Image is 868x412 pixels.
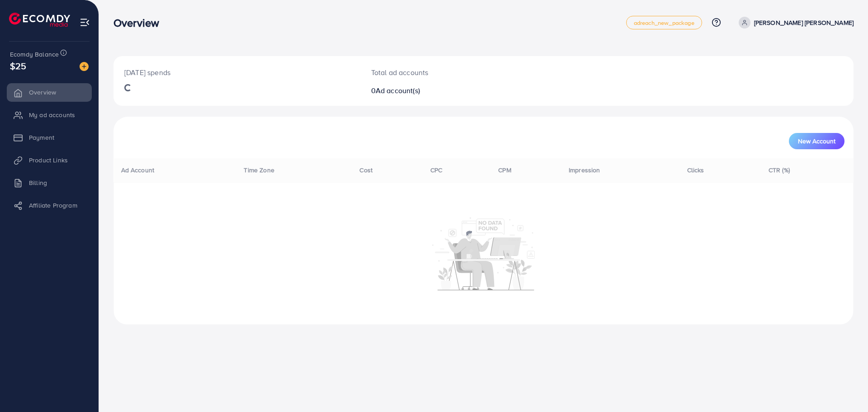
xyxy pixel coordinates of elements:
[371,86,534,95] h2: 0
[798,138,835,144] span: New Account
[124,67,349,78] p: [DATE] spends
[634,20,694,26] span: adreach_new_package
[9,13,70,27] img: logo
[80,62,89,71] img: image
[10,50,59,59] span: Ecomdy Balance
[113,16,166,29] h3: Overview
[371,67,534,78] p: Total ad accounts
[754,17,854,28] p: [PERSON_NAME] [PERSON_NAME]
[80,17,90,28] img: menu
[789,133,844,149] button: New Account
[10,59,26,72] span: $25
[735,17,854,28] a: [PERSON_NAME] [PERSON_NAME]
[626,16,702,29] a: adreach_new_package
[376,85,420,95] span: Ad account(s)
